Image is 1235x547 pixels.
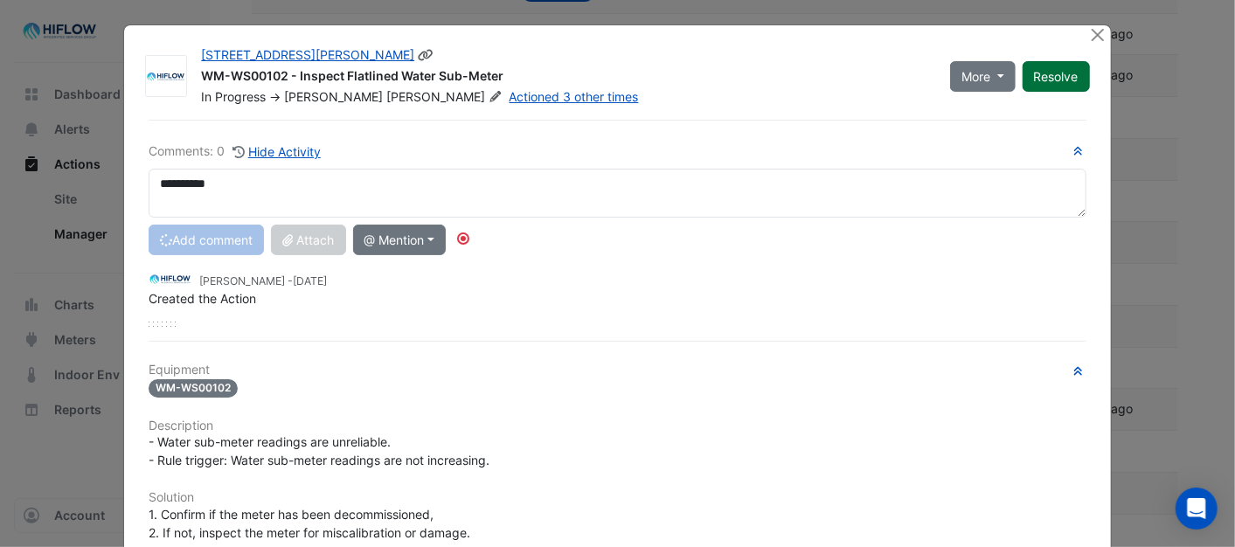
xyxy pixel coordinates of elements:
button: Resolve [1023,61,1090,92]
h6: Equipment [149,363,1086,377]
button: More [950,61,1016,92]
div: Tooltip anchor [455,231,471,246]
span: -> [269,89,281,104]
small: [PERSON_NAME] - [199,273,327,289]
h6: Solution [149,490,1086,505]
span: More [961,67,990,86]
div: WM-WS00102 - Inspect Flatlined Water Sub-Meter [201,67,929,88]
a: [STREET_ADDRESS][PERSON_NAME] [201,47,414,62]
span: [PERSON_NAME] [386,88,505,106]
span: In Progress [201,89,266,104]
button: Close [1089,25,1107,44]
a: Actioned 3 other times [510,89,639,104]
img: HiFlow [146,68,186,86]
h6: Description [149,419,1086,433]
span: Copy link to clipboard [418,47,434,62]
span: WM-WS00102 [149,379,238,398]
div: Open Intercom Messenger [1176,488,1218,530]
img: HiFlow [149,270,192,289]
span: [PERSON_NAME] [284,89,383,104]
div: Comments: 0 [149,142,322,162]
button: @ Mention [353,225,447,255]
span: Created the Action [149,291,256,306]
span: 1. Confirm if the meter has been decommissioned, 2. If not, inspect the meter for miscalibration ... [149,507,470,540]
span: 2025-08-21 05:59:36 [293,274,327,287]
span: - Water sub-meter readings are unreliable. - Rule trigger: Water sub-meter readings are not incre... [149,434,489,467]
button: Hide Activity [232,142,322,162]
